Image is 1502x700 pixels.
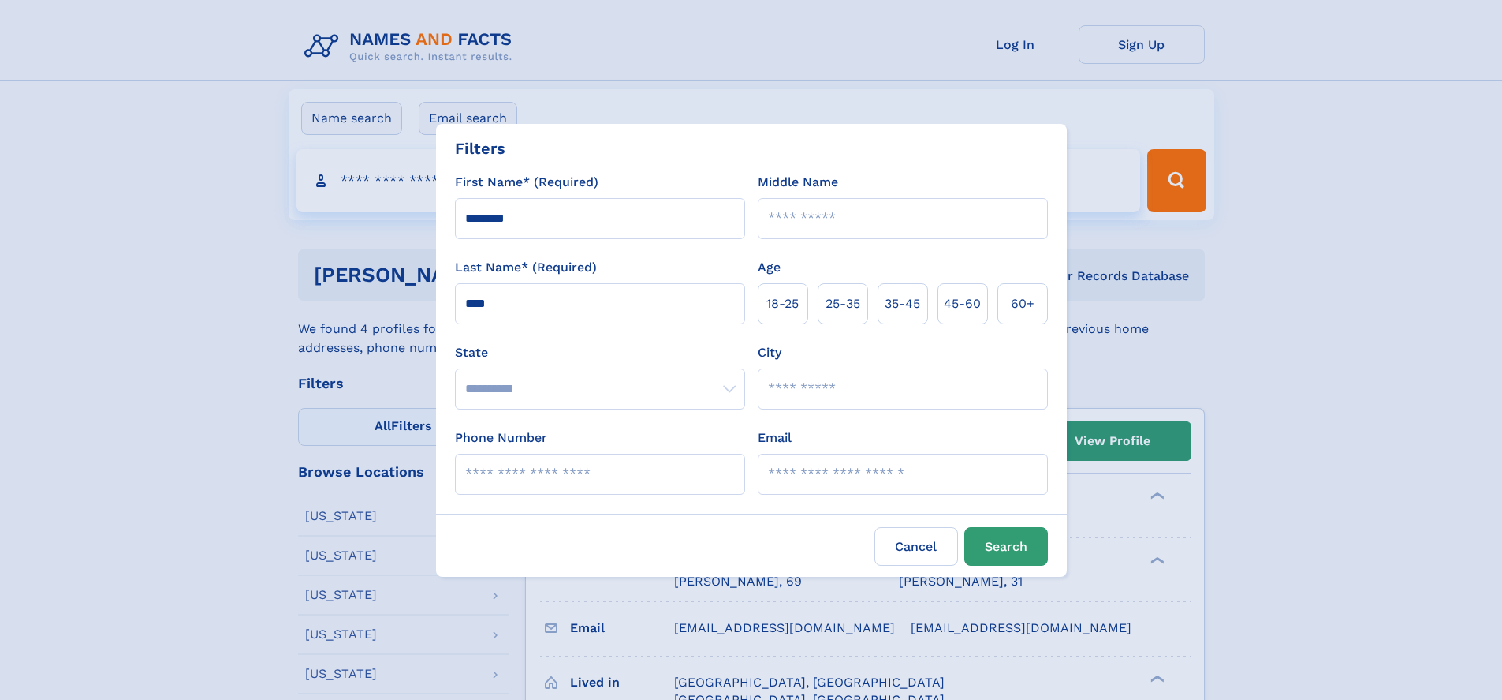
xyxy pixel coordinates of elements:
[758,343,781,362] label: City
[944,294,981,313] span: 45‑60
[874,527,958,566] label: Cancel
[885,294,920,313] span: 35‑45
[1011,294,1034,313] span: 60+
[455,258,597,277] label: Last Name* (Required)
[758,429,792,447] label: Email
[455,173,598,192] label: First Name* (Required)
[766,294,799,313] span: 18‑25
[455,429,547,447] label: Phone Number
[758,258,781,277] label: Age
[758,173,838,192] label: Middle Name
[826,294,860,313] span: 25‑35
[455,343,745,362] label: State
[964,527,1048,566] button: Search
[455,137,505,160] div: Filters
